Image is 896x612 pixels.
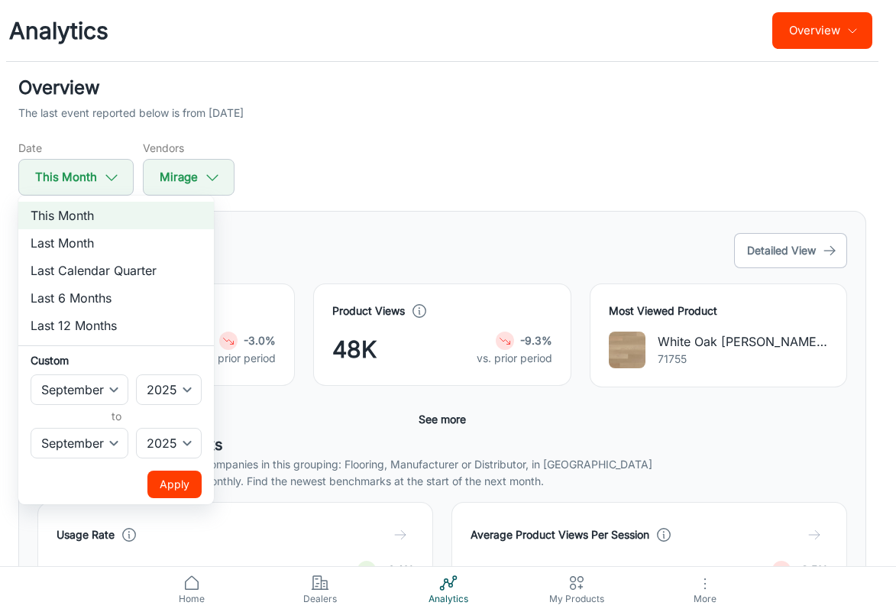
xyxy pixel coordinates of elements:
[147,471,202,498] button: Apply
[18,229,214,257] li: Last Month
[18,284,214,312] li: Last 6 Months
[34,408,199,425] h6: to
[18,312,214,339] li: Last 12 Months
[31,352,202,368] h6: Custom
[18,202,214,229] li: This Month
[18,257,214,284] li: Last Calendar Quarter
